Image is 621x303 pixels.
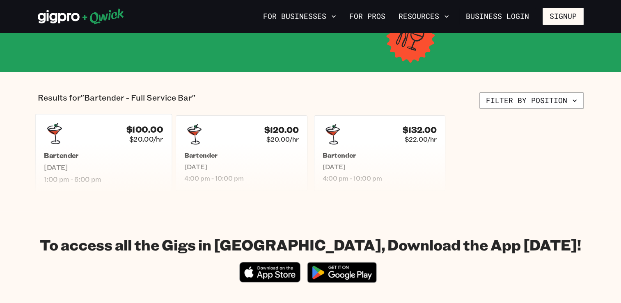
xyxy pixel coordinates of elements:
[405,135,437,143] span: $22.00/hr
[40,235,581,254] h1: To access all the Gigs in [GEOGRAPHIC_DATA], Download the App [DATE]!
[302,257,382,288] img: Get it on Google Play
[129,135,163,143] span: $20.00/hr
[346,9,389,23] a: For Pros
[44,163,163,172] span: [DATE]
[44,175,163,184] span: 1:00 pm - 6:00 pm
[184,163,299,171] span: [DATE]
[323,151,437,159] h5: Bartender
[479,92,584,109] button: Filter by position
[395,9,452,23] button: Resources
[44,151,163,160] h5: Bartender
[126,124,163,135] h4: $100.00
[260,9,339,23] button: For Businesses
[403,125,437,135] h4: $132.00
[264,125,299,135] h4: $120.00
[314,115,446,191] a: $132.00$22.00/hrBartender[DATE]4:00 pm - 10:00 pm
[323,163,437,171] span: [DATE]
[184,151,299,159] h5: Bartender
[239,275,301,284] a: Download on the App Store
[543,8,584,25] button: Signup
[184,174,299,182] span: 4:00 pm - 10:00 pm
[323,174,437,182] span: 4:00 pm - 10:00 pm
[459,8,536,25] a: Business Login
[266,135,299,143] span: $20.00/hr
[35,114,172,192] a: $100.00$20.00/hrBartender[DATE]1:00 pm - 6:00 pm
[176,115,307,191] a: $120.00$20.00/hrBartender[DATE]4:00 pm - 10:00 pm
[38,92,195,109] p: Results for "Bartender - Full Service Bar"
